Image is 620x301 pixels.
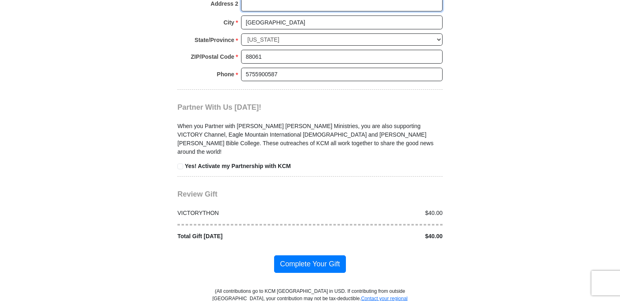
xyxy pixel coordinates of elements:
[191,51,235,62] strong: ZIP/Postal Code
[217,69,235,80] strong: Phone
[173,232,310,241] div: Total Gift [DATE]
[274,255,346,272] span: Complete Your Gift
[177,103,261,111] span: Partner With Us [DATE]!
[195,34,234,46] strong: State/Province
[173,209,310,217] div: VICTORYTHON
[177,190,217,198] span: Review Gift
[224,17,234,28] strong: City
[310,232,447,241] div: $40.00
[177,122,443,156] p: When you Partner with [PERSON_NAME] [PERSON_NAME] Ministries, you are also supporting VICTORY Cha...
[310,209,447,217] div: $40.00
[185,163,291,169] strong: Yes! Activate my Partnership with KCM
